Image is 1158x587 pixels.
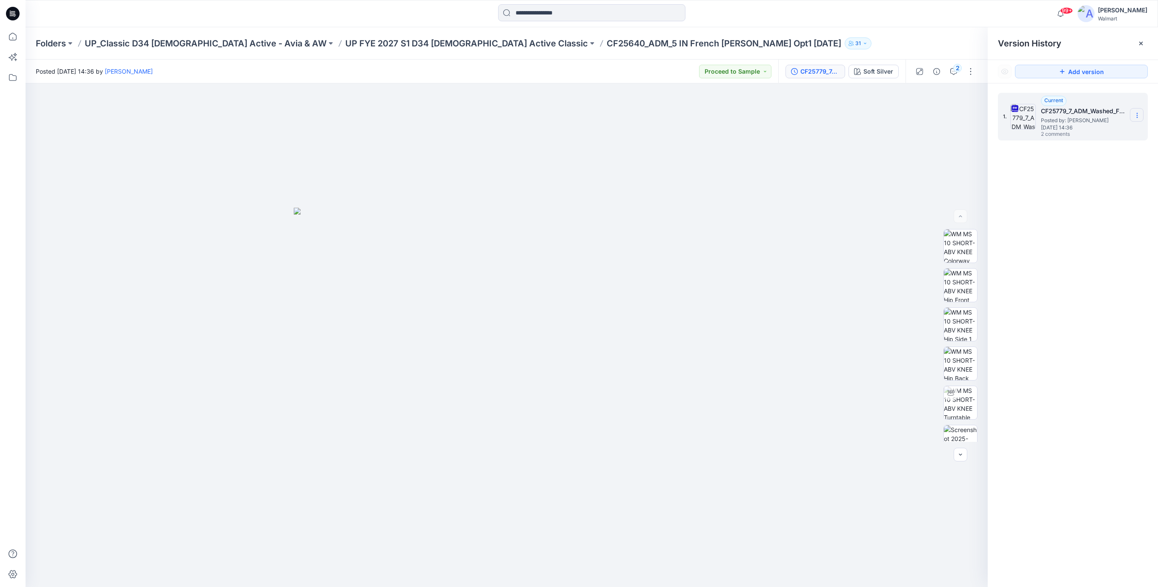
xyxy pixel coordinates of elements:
[1041,125,1126,131] span: [DATE] 14:36
[848,65,899,78] button: Soft Silver
[1098,15,1147,22] div: Walmart
[1060,7,1073,14] span: 99+
[998,65,1012,78] button: Show Hidden Versions
[1041,131,1101,138] span: 2 comments
[1078,5,1095,22] img: avatar
[845,37,871,49] button: 31
[930,65,943,78] button: Details
[944,308,977,341] img: WM MS 10 SHORT-ABV KNEE Hip Side 1 wo Avatar
[785,65,845,78] button: CF25779_7_ADM_Washed_FT_Bermuda_Short_OPT-B
[1003,113,1007,120] span: 1.
[953,64,962,72] div: 2
[1138,40,1144,47] button: Close
[944,425,977,458] img: Screenshot 2025-07-28 at 3.02.41PM
[1044,97,1063,103] span: Current
[1015,65,1148,78] button: Add version
[105,68,153,75] a: [PERSON_NAME]
[944,386,977,419] img: WM MS 10 SHORT-ABV KNEE Turntable with Avatar
[947,65,960,78] button: 2
[1010,104,1036,129] img: CF25779_7_ADM_Washed_FT_Bermuda_Short_OPT-B
[944,347,977,380] img: WM MS 10 SHORT-ABV KNEE Hip Back wo Avatar
[1041,106,1126,116] h5: CF25779_7_ADM_Washed_FT_Bermuda_Short_OPT-B
[944,229,977,263] img: WM MS 10 SHORT-ABV KNEE Colorway wo Avatar
[36,37,66,49] a: Folders
[36,67,153,76] span: Posted [DATE] 14:36 by
[855,39,861,48] p: 31
[85,37,327,49] a: UP_Classic D34 [DEMOGRAPHIC_DATA] Active - Avia & AW
[998,38,1061,49] span: Version History
[944,269,977,302] img: WM MS 10 SHORT-ABV KNEE Hip Front wo Avatar
[607,37,841,49] p: CF25640_ADM_5 IN French [PERSON_NAME] Opt1 [DATE]
[863,67,893,76] div: Soft Silver
[345,37,588,49] a: UP FYE 2027 S1 D34 [DEMOGRAPHIC_DATA] Active Classic
[800,67,840,76] div: CF25779_7_ADM_Washed_FT_Bermuda_Short_OPT-B
[1098,5,1147,15] div: [PERSON_NAME]
[1041,116,1126,125] span: Posted by: Rajesh Kumar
